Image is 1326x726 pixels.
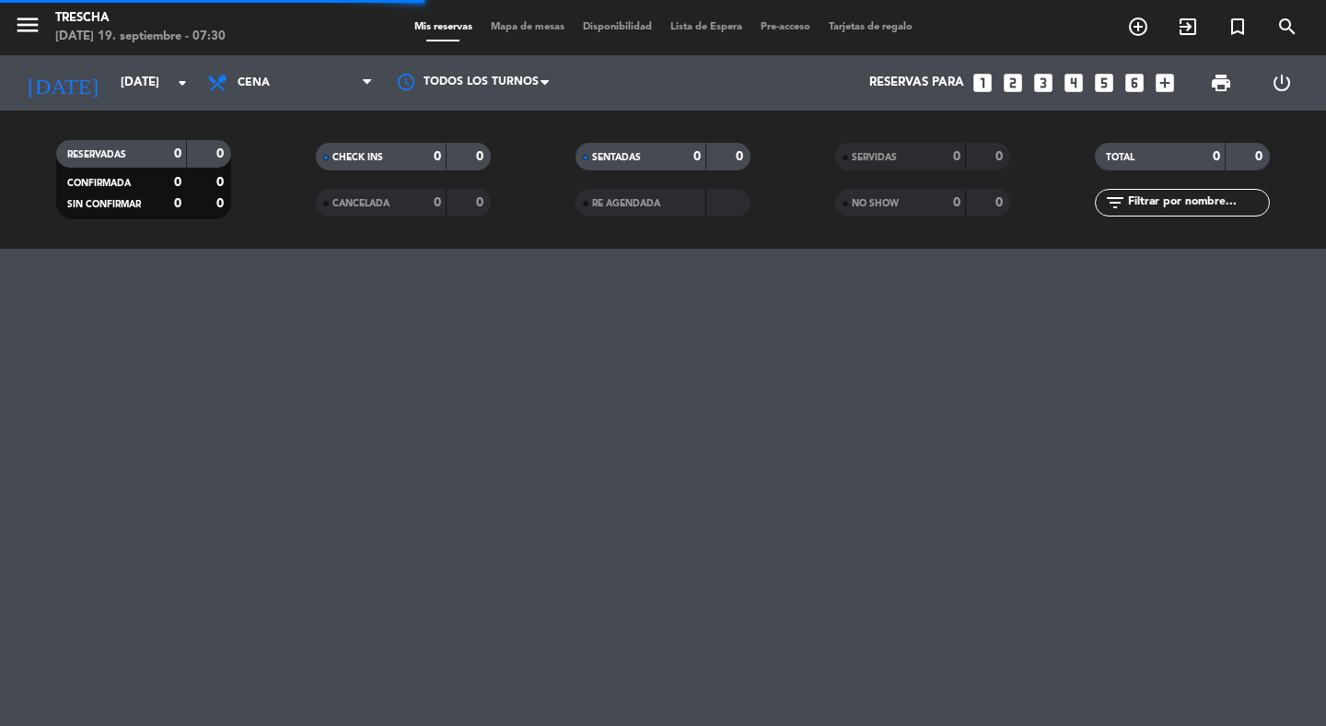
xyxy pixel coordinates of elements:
strong: 0 [953,150,960,163]
i: [DATE] [14,63,111,103]
div: LOG OUT [1251,55,1312,111]
i: looks_two [1001,71,1025,95]
input: Filtrar por nombre... [1126,193,1269,213]
span: Pre-acceso [751,22,820,32]
span: TOTAL [1106,153,1134,162]
div: [DATE] 19. septiembre - 07:30 [55,28,226,46]
span: Lista de Espera [661,22,751,32]
strong: 0 [174,176,181,189]
div: Trescha [55,9,226,28]
strong: 0 [216,176,227,189]
strong: 0 [1255,150,1266,163]
i: looks_3 [1031,71,1055,95]
i: exit_to_app [1177,16,1199,38]
i: looks_4 [1062,71,1086,95]
span: Tarjetas de regalo [820,22,922,32]
span: Cena [238,76,270,89]
strong: 0 [216,197,227,210]
i: filter_list [1104,192,1126,214]
i: turned_in_not [1227,16,1249,38]
strong: 0 [736,150,747,163]
i: add_circle_outline [1127,16,1149,38]
span: RE AGENDADA [592,199,660,208]
span: NO SHOW [852,199,899,208]
i: add_box [1153,71,1177,95]
span: CANCELADA [332,199,390,208]
strong: 0 [476,196,487,209]
span: print [1210,72,1232,94]
strong: 0 [995,196,1006,209]
strong: 0 [216,147,227,160]
i: arrow_drop_down [171,72,193,94]
strong: 0 [174,147,181,160]
i: power_settings_new [1271,72,1293,94]
i: looks_one [971,71,994,95]
button: menu [14,11,41,45]
strong: 0 [693,150,701,163]
strong: 0 [434,196,441,209]
i: looks_5 [1092,71,1116,95]
i: search [1276,16,1298,38]
strong: 0 [995,150,1006,163]
strong: 0 [1213,150,1220,163]
span: Disponibilidad [574,22,661,32]
span: Mapa de mesas [482,22,574,32]
span: SERVIDAS [852,153,897,162]
span: Reservas para [869,76,964,90]
i: menu [14,11,41,39]
span: Mis reservas [405,22,482,32]
span: CONFIRMADA [67,179,131,188]
i: looks_6 [1122,71,1146,95]
span: RESERVADAS [67,150,126,159]
strong: 0 [434,150,441,163]
span: SIN CONFIRMAR [67,200,141,209]
strong: 0 [953,196,960,209]
span: CHECK INS [332,153,383,162]
span: SENTADAS [592,153,641,162]
strong: 0 [476,150,487,163]
strong: 0 [174,197,181,210]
